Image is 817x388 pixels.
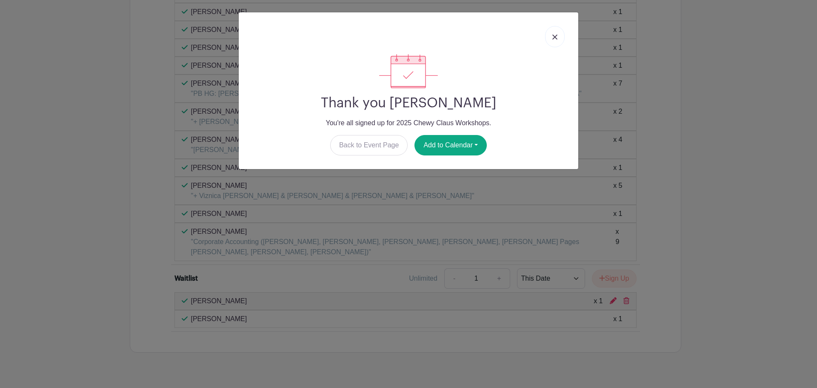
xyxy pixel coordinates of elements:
button: Add to Calendar [414,135,487,155]
a: Back to Event Page [330,135,408,155]
h2: Thank you [PERSON_NAME] [246,95,571,111]
img: signup_complete-c468d5dda3e2740ee63a24cb0ba0d3ce5d8a4ecd24259e683200fb1569d990c8.svg [379,54,438,88]
img: close_button-5f87c8562297e5c2d7936805f587ecaba9071eb48480494691a3f1689db116b3.svg [552,34,557,40]
p: You're all signed up for 2025 Chewy Claus Workshops. [246,118,571,128]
